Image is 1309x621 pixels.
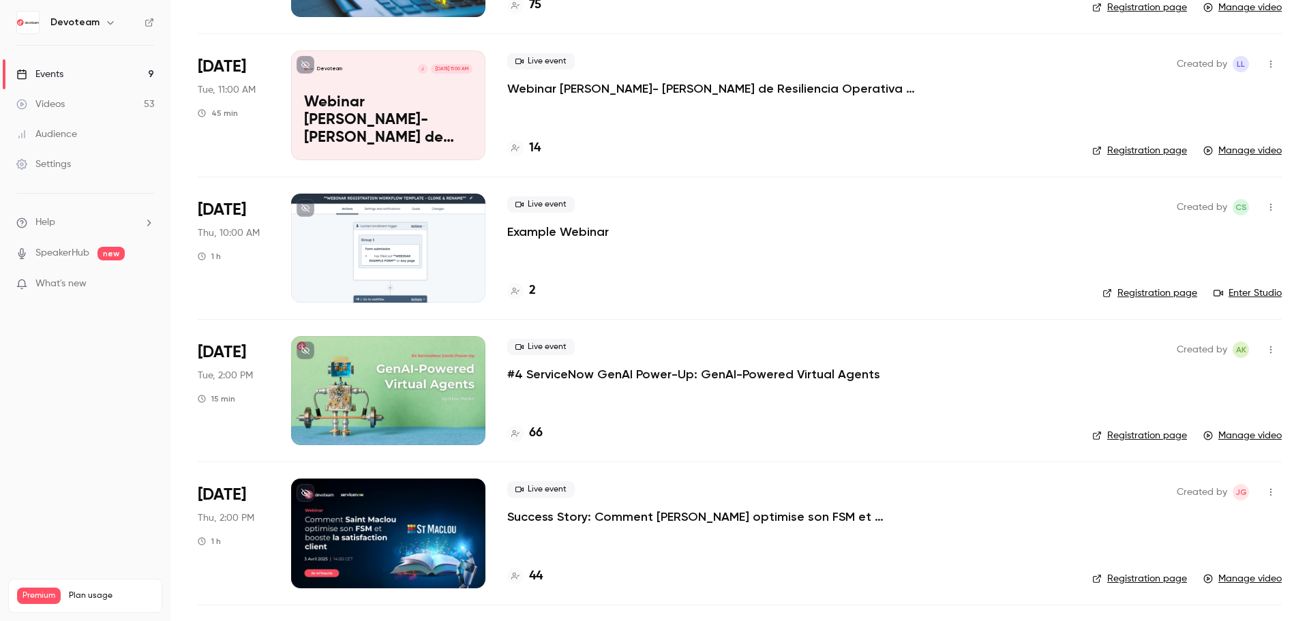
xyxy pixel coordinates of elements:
[198,479,269,588] div: Apr 3 Thu, 2:00 PM (Europe/Paris)
[198,336,269,445] div: Apr 29 Tue, 2:00 PM (Europe/Prague)
[198,194,269,303] div: May 1 Thu, 10:00 AM (Europe/Berlin)
[16,97,65,111] div: Videos
[507,196,575,213] span: Live event
[1092,144,1187,157] a: Registration page
[1102,286,1197,300] a: Registration page
[529,567,543,586] h4: 44
[198,511,254,525] span: Thu, 2:00 PM
[35,277,87,291] span: What's new
[1235,484,1247,500] span: JG
[198,226,260,240] span: Thu, 10:00 AM
[50,16,100,29] h6: Devoteam
[1237,56,1245,72] span: LL
[35,215,55,230] span: Help
[507,481,575,498] span: Live event
[1203,572,1282,586] a: Manage video
[198,342,246,363] span: [DATE]
[1203,144,1282,157] a: Manage video
[17,588,61,604] span: Premium
[16,157,71,171] div: Settings
[1203,429,1282,442] a: Manage video
[507,509,916,525] a: Success Story: Comment [PERSON_NAME] optimise son FSM et booste la satisfaction client
[69,590,153,601] span: Plan usage
[1233,484,1249,500] span: Jef Gandon
[507,224,609,240] a: Example Webinar
[35,246,89,260] a: SpeakerHub
[97,247,125,260] span: new
[1203,1,1282,14] a: Manage video
[198,199,246,221] span: [DATE]
[1233,342,1249,358] span: Adrianna Kielin
[507,80,916,97] a: Webinar [PERSON_NAME]- [PERSON_NAME] de Resiliencia Operativa Digital: Una respuesta [PERSON_NAME...
[507,139,541,157] a: 14
[529,282,536,300] h4: 2
[1177,342,1227,358] span: Created by
[1177,56,1227,72] span: Created by
[198,50,269,160] div: May 6 Tue, 11:00 AM (Europe/Madrid)
[431,64,472,74] span: [DATE] 11:00 AM
[16,67,63,81] div: Events
[198,484,246,506] span: [DATE]
[417,63,428,74] div: J
[138,278,154,290] iframe: Noticeable Trigger
[198,536,221,547] div: 1 h
[507,339,575,355] span: Live event
[1233,199,1249,215] span: Christoph Sauer
[291,50,485,160] a: Webinar Dora- Ley de Resiliencia Operativa Digital: Una respuesta al riesgo de tercerosDevoteamJ[...
[507,567,543,586] a: 44
[17,12,39,33] img: Devoteam
[1233,56,1249,72] span: Laura Lopez
[198,369,253,382] span: Tue, 2:00 PM
[1092,572,1187,586] a: Registration page
[1236,342,1246,358] span: AK
[1092,429,1187,442] a: Registration page
[507,366,880,382] a: #4 ServiceNow GenAI Power-Up: GenAI-Powered Virtual Agents
[198,251,221,262] div: 1 h
[529,424,543,442] h4: 66
[1177,199,1227,215] span: Created by
[198,83,256,97] span: Tue, 11:00 AM
[198,56,246,78] span: [DATE]
[16,127,77,141] div: Audience
[317,65,342,72] p: Devoteam
[507,53,575,70] span: Live event
[529,139,541,157] h4: 14
[1235,199,1247,215] span: CS
[16,215,154,230] li: help-dropdown-opener
[1214,286,1282,300] a: Enter Studio
[198,108,238,119] div: 45 min
[507,282,536,300] a: 2
[1092,1,1187,14] a: Registration page
[304,94,472,147] p: Webinar [PERSON_NAME]- [PERSON_NAME] de Resiliencia Operativa Digital: Una respuesta [PERSON_NAME...
[1177,484,1227,500] span: Created by
[198,393,235,404] div: 15 min
[507,424,543,442] a: 66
